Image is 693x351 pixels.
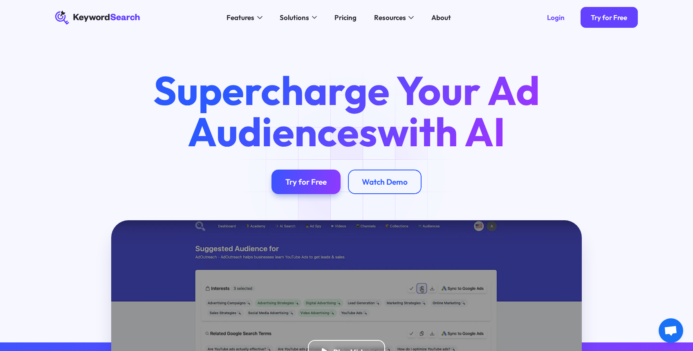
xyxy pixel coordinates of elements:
a: Try for Free [581,7,638,28]
div: Try for Free [285,177,327,187]
div: Watch Demo [362,177,408,187]
div: Solutions [280,12,309,23]
span: with AI [377,106,505,157]
div: Try for Free [591,13,627,22]
div: Features [227,12,254,23]
div: Chat abierto [659,318,683,343]
div: Resources [374,12,406,23]
a: Login [537,7,575,28]
a: Try for Free [271,170,341,194]
h1: Supercharge Your Ad Audiences [137,70,556,152]
div: Pricing [334,12,357,23]
a: About [426,11,456,25]
div: About [431,12,451,23]
div: Login [547,13,565,22]
a: Pricing [329,11,362,25]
